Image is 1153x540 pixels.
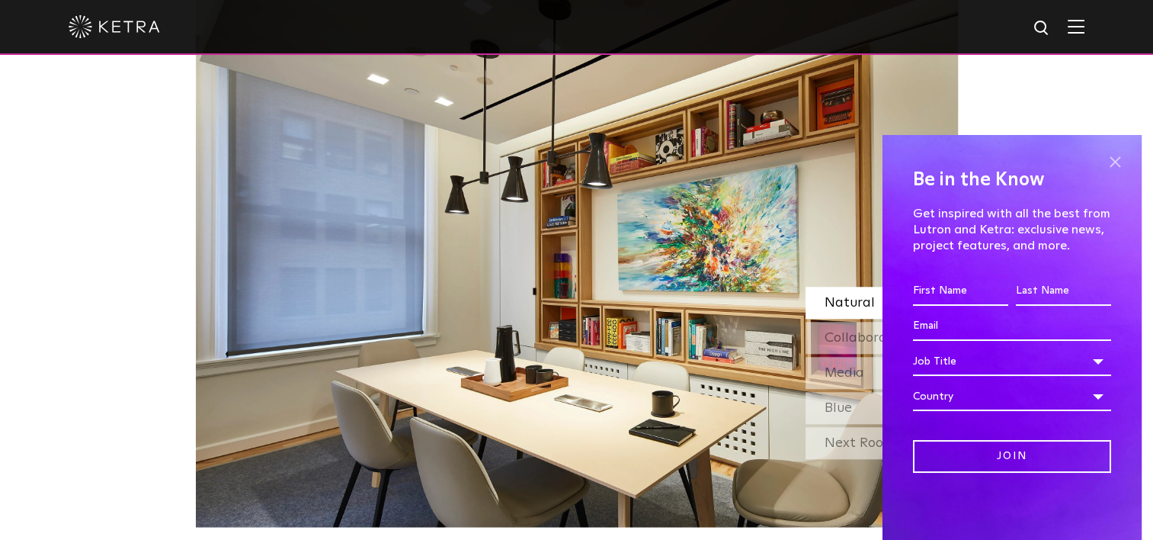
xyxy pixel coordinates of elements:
[1068,19,1084,34] img: Hamburger%20Nav.svg
[825,366,864,380] span: Media
[913,382,1111,411] div: Country
[1016,277,1111,306] input: Last Name
[913,312,1111,341] input: Email
[913,206,1111,253] p: Get inspired with all the best from Lutron and Ketra: exclusive news, project features, and more.
[913,440,1111,473] input: Join
[913,277,1008,306] input: First Name
[805,427,958,459] div: Next Room
[825,296,875,310] span: Natural
[1033,19,1052,38] img: search icon
[913,166,1111,194] h4: Be in the Know
[69,15,160,38] img: ketra-logo-2019-white
[825,331,901,345] span: Collaborate
[913,347,1111,376] div: Job Title
[825,401,852,415] span: Blue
